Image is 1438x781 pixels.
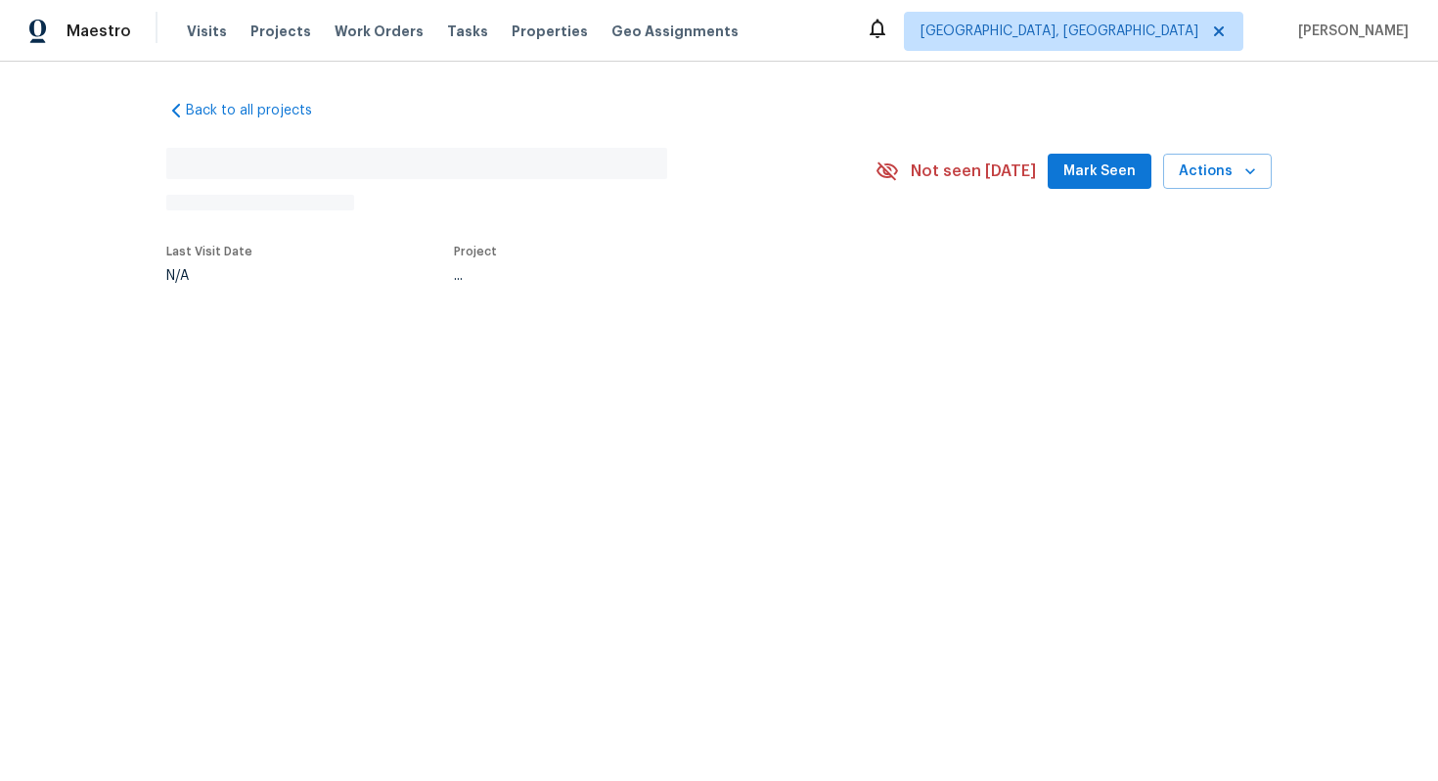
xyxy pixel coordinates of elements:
a: Back to all projects [166,101,354,120]
span: Tasks [447,24,488,38]
span: Last Visit Date [166,246,252,257]
button: Actions [1163,154,1272,190]
div: ... [454,269,830,283]
span: Not seen [DATE] [911,161,1036,181]
span: Project [454,246,497,257]
span: Maestro [67,22,131,41]
span: Projects [250,22,311,41]
span: Properties [512,22,588,41]
span: Mark Seen [1063,160,1136,184]
span: Actions [1179,160,1256,184]
button: Mark Seen [1048,154,1151,190]
span: [GEOGRAPHIC_DATA], [GEOGRAPHIC_DATA] [921,22,1198,41]
span: Work Orders [335,22,424,41]
div: N/A [166,269,252,283]
span: Visits [187,22,227,41]
span: Geo Assignments [611,22,739,41]
span: [PERSON_NAME] [1290,22,1409,41]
